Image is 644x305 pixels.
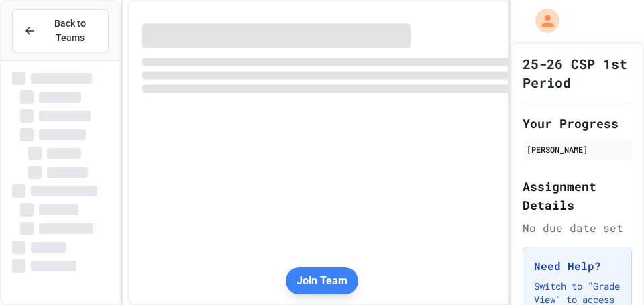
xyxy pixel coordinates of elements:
button: Join Team [286,267,358,294]
h3: Need Help? [534,258,621,274]
iframe: chat widget [533,193,631,250]
div: My Account [521,5,563,36]
iframe: chat widget [588,251,631,292]
div: [PERSON_NAME] [527,143,628,156]
h1: 25-26 CSP 1st Period [523,54,632,92]
button: Back to Teams [12,9,109,52]
span: Back to Teams [44,17,97,45]
h2: Assignment Details [523,177,632,215]
div: No due date set [523,220,632,236]
h2: Your Progress [523,114,632,133]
